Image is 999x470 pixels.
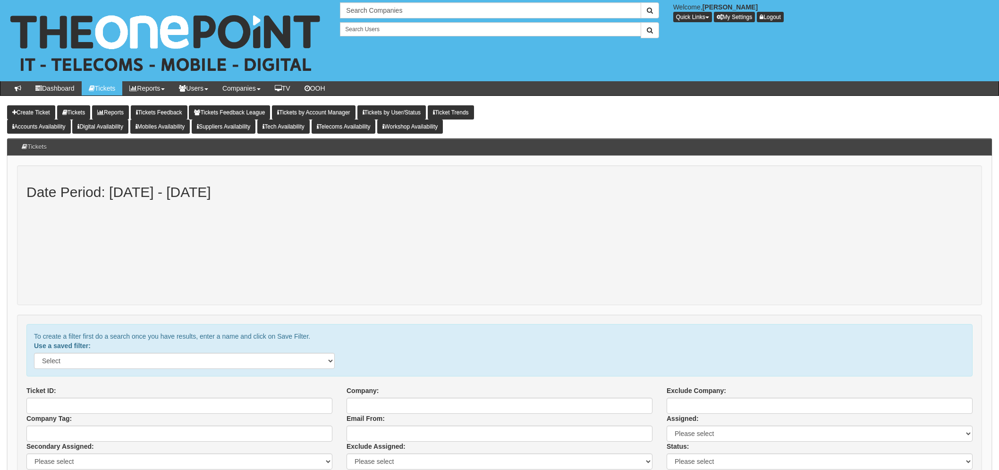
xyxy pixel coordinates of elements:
[7,105,55,120] a: Create Ticket
[7,120,71,134] a: Accounts Availability
[272,105,355,120] a: Tickets by Account Manager
[215,81,268,95] a: Companies
[673,12,712,22] button: Quick Links
[82,81,123,95] a: Tickets
[268,81,297,95] a: TV
[347,442,406,451] label: Exclude Assigned:
[666,2,999,22] div: Welcome,
[34,341,91,350] label: Use a saved filter:
[92,105,129,120] a: Reports
[192,120,255,134] a: Suppliers Availability
[428,105,474,120] a: Ticket Trends
[26,442,94,451] label: Secondary Assigned:
[667,414,699,423] label: Assigned:
[26,184,973,200] h2: Date Period: [DATE] - [DATE]
[297,81,332,95] a: OOH
[312,120,376,134] a: Telecoms Availability
[122,81,172,95] a: Reports
[757,12,784,22] a: Logout
[26,414,72,423] label: Company Tag:
[340,2,641,18] input: Search Companies
[17,139,51,155] h3: Tickets
[377,120,443,134] a: Workshop Availability
[667,386,726,395] label: Exclude Company:
[357,105,426,120] a: Tickets by User/Status
[189,105,270,120] a: Tickets Feedback League
[257,120,310,134] a: Tech Availability
[703,3,758,11] b: [PERSON_NAME]
[714,12,755,22] a: My Settings
[172,81,215,95] a: Users
[34,332,965,341] p: To create a filter first do a search once you have results, enter a name and click on Save Filter.
[26,386,56,395] label: Ticket ID:
[28,81,82,95] a: Dashboard
[72,120,128,134] a: Digital Availability
[57,105,91,120] a: Tickets
[340,22,641,36] input: Search Users
[667,442,689,451] label: Status:
[131,105,187,120] a: Tickets Feedback
[130,120,190,134] a: Mobiles Availability
[347,386,379,395] label: Company:
[347,414,385,423] label: Email From:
